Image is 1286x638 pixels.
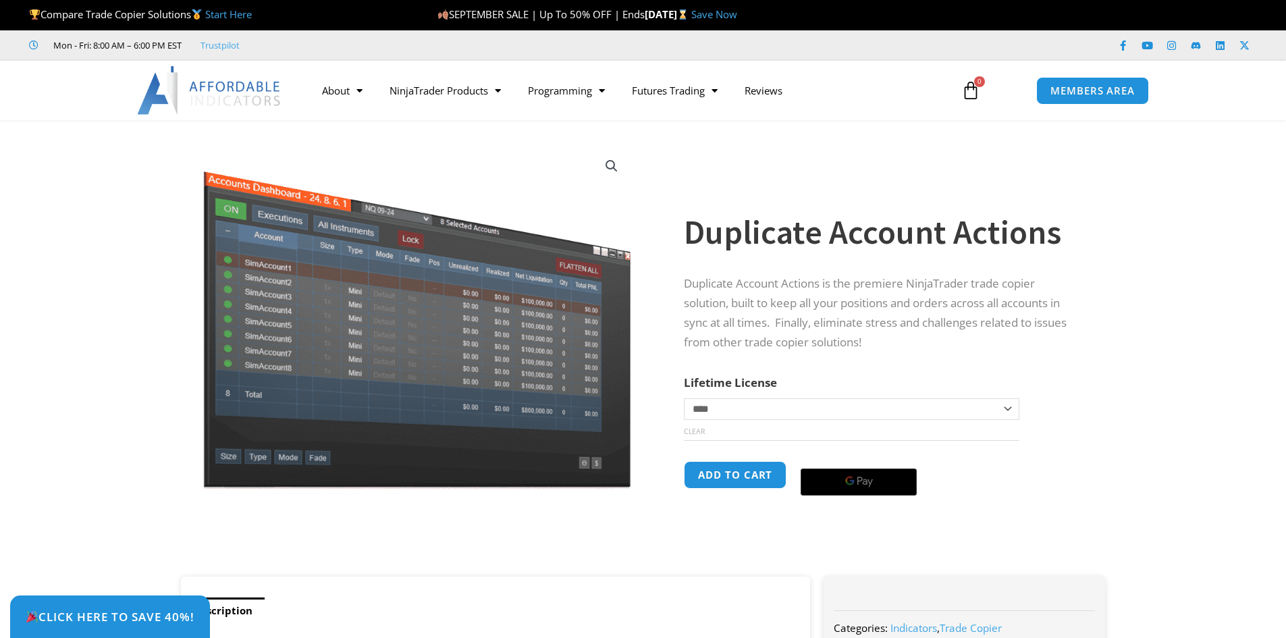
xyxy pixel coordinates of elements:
[30,9,40,20] img: 🏆
[731,75,796,106] a: Reviews
[437,7,645,21] span: SEPTEMBER SALE | Up To 50% OFF | Ends
[684,209,1078,256] h1: Duplicate Account Actions
[798,459,919,460] iframe: Secure payment input frame
[29,7,252,21] span: Compare Trade Copier Solutions
[684,461,786,489] button: Add to cart
[514,75,618,106] a: Programming
[376,75,514,106] a: NinjaTrader Products
[691,7,737,21] a: Save Now
[309,75,946,106] nav: Menu
[438,9,448,20] img: 🍂
[26,611,194,622] span: Click Here to save 40%!
[645,7,691,21] strong: [DATE]
[1036,77,1149,105] a: MEMBERS AREA
[192,9,202,20] img: 🥇
[200,37,240,53] a: Trustpilot
[309,75,376,106] a: About
[205,7,252,21] a: Start Here
[50,37,182,53] span: Mon - Fri: 8:00 AM – 6:00 PM EST
[599,154,624,178] a: View full-screen image gallery
[684,427,705,436] a: Clear options
[684,375,777,390] label: Lifetime License
[684,274,1078,352] p: Duplicate Account Actions is the premiere NinjaTrader trade copier solution, built to keep all yo...
[941,71,1000,110] a: 0
[618,75,731,106] a: Futures Trading
[801,469,917,496] button: Buy with GPay
[137,66,282,115] img: LogoAI | Affordable Indicators – NinjaTrader
[10,595,210,638] a: 🎉Click Here to save 40%!
[974,76,985,87] span: 0
[678,9,688,20] img: ⌛
[26,611,38,622] img: 🎉
[200,144,634,489] img: Screenshot 2024-08-26 15414455555
[1050,86,1135,96] span: MEMBERS AREA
